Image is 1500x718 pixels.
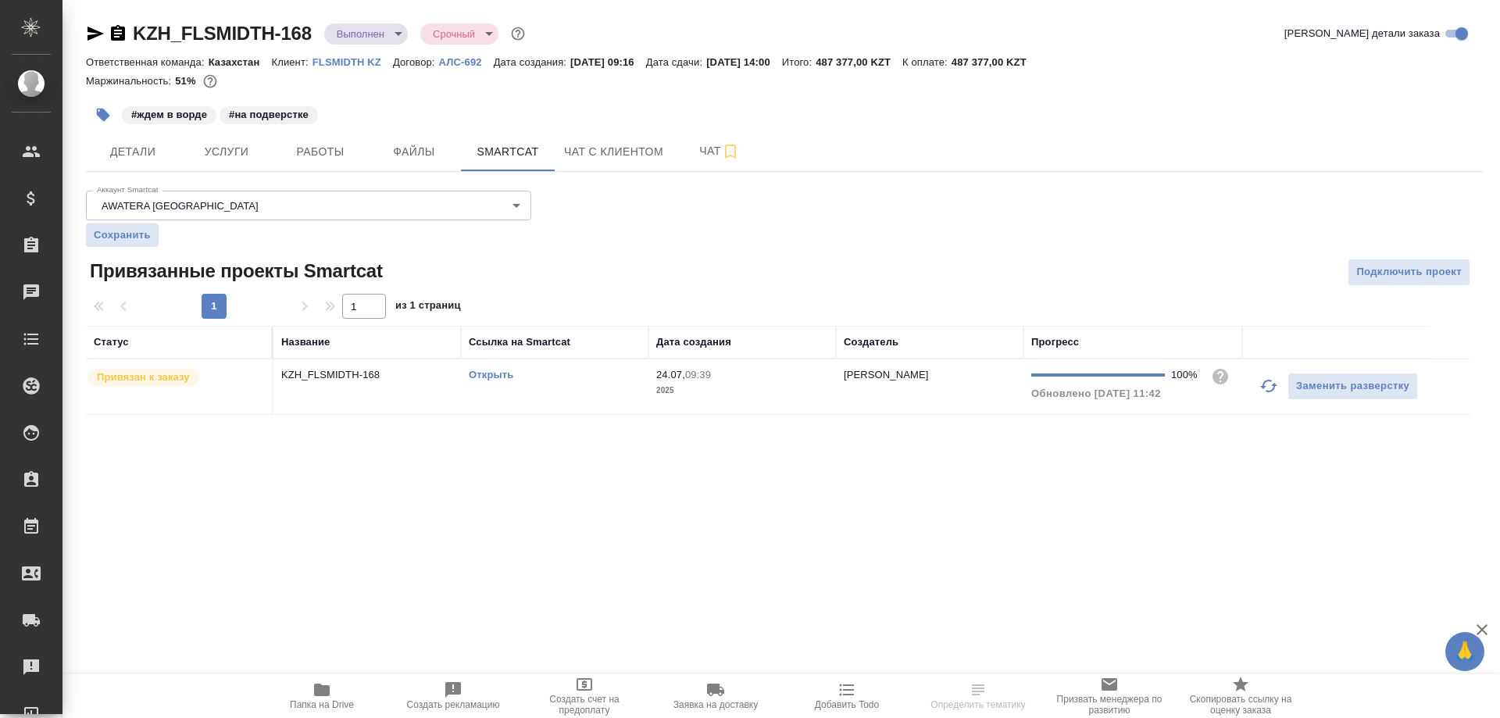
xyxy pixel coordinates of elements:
[439,55,494,68] a: АЛС-692
[469,334,570,350] div: Ссылка на Smartcat
[721,142,740,161] svg: Подписаться
[229,107,309,123] p: #на подверстке
[470,142,545,162] span: Smartcat
[133,23,312,44] a: KZH_FLSMIDTH-168
[393,56,439,68] p: Договор:
[281,367,453,383] p: KZH_FLSMIDTH-168
[395,296,461,319] span: из 1 страниц
[656,383,828,398] p: 2025
[1031,334,1079,350] div: Прогресс
[816,56,902,68] p: 487 377,00 KZT
[312,56,393,68] p: FLSMIDTH KZ
[281,334,330,350] div: Название
[86,75,175,87] p: Маржинальность:
[656,369,685,380] p: 24.07,
[844,334,898,350] div: Создатель
[200,71,220,91] button: 31643.30 RUB;
[782,56,816,68] p: Итого:
[494,56,570,68] p: Дата создания:
[1296,377,1409,395] span: Заменить разверстку
[469,369,513,380] a: Открыть
[439,56,494,68] p: АЛС-692
[94,227,151,243] span: Сохранить
[312,55,393,68] a: FLSMIDTH KZ
[844,369,929,380] p: [PERSON_NAME]
[86,24,105,43] button: Скопировать ссылку для ЯМессенджера
[902,56,952,68] p: К оплате:
[1031,388,1161,399] span: Обновлено [DATE] 11:42
[1171,367,1198,383] div: 100%
[682,141,757,161] span: Чат
[94,334,129,350] div: Статус
[508,23,528,44] button: Доп статусы указывают на важность/срочность заказа
[324,23,408,45] div: Выполнен
[218,107,320,120] span: на подверстке
[706,56,782,68] p: [DATE] 14:00
[428,27,480,41] button: Срочный
[564,142,663,162] span: Чат с клиентом
[1250,367,1287,405] button: Обновить прогресс
[175,75,199,87] p: 51%
[420,23,498,45] div: Выполнен
[685,369,711,380] p: 09:39
[1452,635,1478,668] span: 🙏
[1356,263,1462,281] span: Подключить проект
[97,199,263,213] button: AWATERA [GEOGRAPHIC_DATA]
[646,56,706,68] p: Дата сдачи:
[97,370,190,385] p: Привязан к заказу
[86,259,383,284] span: Привязанные проекты Smartcat
[656,334,731,350] div: Дата создания
[120,107,218,120] span: ждем в ворде
[86,191,531,220] div: AWATERA [GEOGRAPHIC_DATA]
[570,56,646,68] p: [DATE] 09:16
[377,142,452,162] span: Файлы
[1287,373,1418,400] button: Заменить разверстку
[952,56,1038,68] p: 487 377,00 KZT
[1348,259,1470,286] button: Подключить проект
[95,142,170,162] span: Детали
[1284,26,1440,41] span: [PERSON_NAME] детали заказа
[1445,632,1484,671] button: 🙏
[209,56,272,68] p: Казахстан
[283,142,358,162] span: Работы
[271,56,312,68] p: Клиент:
[109,24,127,43] button: Скопировать ссылку
[86,223,159,247] button: Сохранить
[189,142,264,162] span: Услуги
[332,27,389,41] button: Выполнен
[86,56,209,68] p: Ответственная команда:
[86,98,120,132] button: Добавить тэг
[131,107,207,123] p: #ждем в ворде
